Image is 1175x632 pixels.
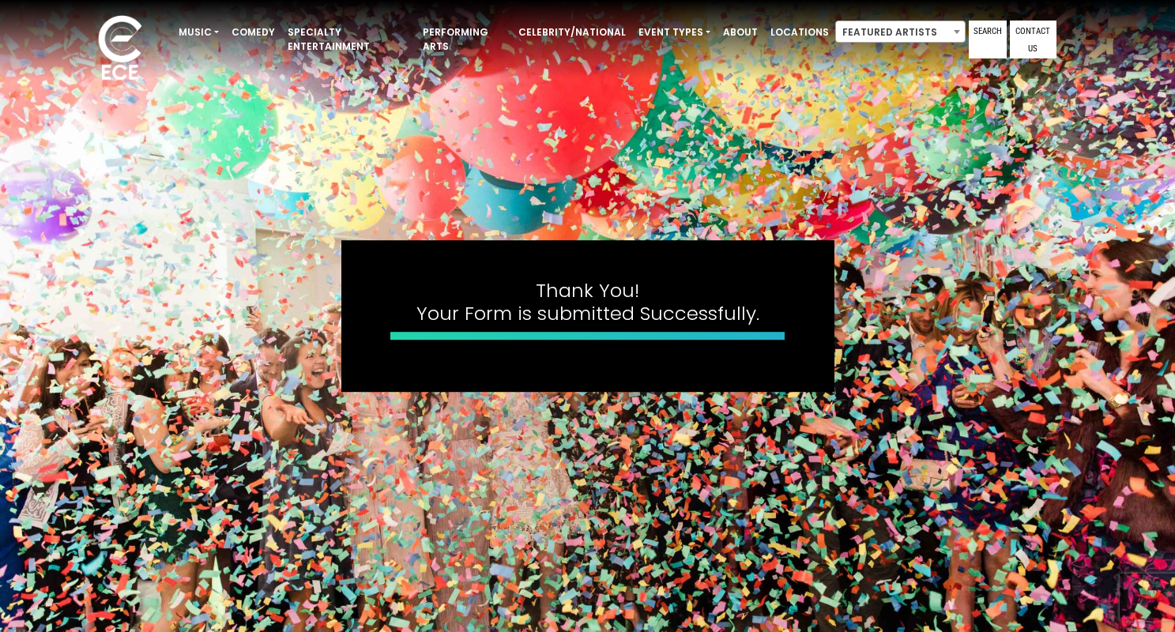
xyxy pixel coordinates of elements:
[632,19,717,46] a: Event Types
[1010,21,1056,58] a: Contact Us
[172,19,225,46] a: Music
[969,21,1007,58] a: Search
[281,19,416,60] a: Specialty Entertainment
[836,21,965,43] span: Featured Artists
[81,11,160,88] img: ece_new_logo_whitev2-1.png
[835,21,966,43] span: Featured Artists
[390,280,785,325] h4: Thank You! Your Form is submitted Successfully.
[764,19,835,46] a: Locations
[512,19,632,46] a: Celebrity/National
[717,19,764,46] a: About
[225,19,281,46] a: Comedy
[416,19,512,60] a: Performing Arts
